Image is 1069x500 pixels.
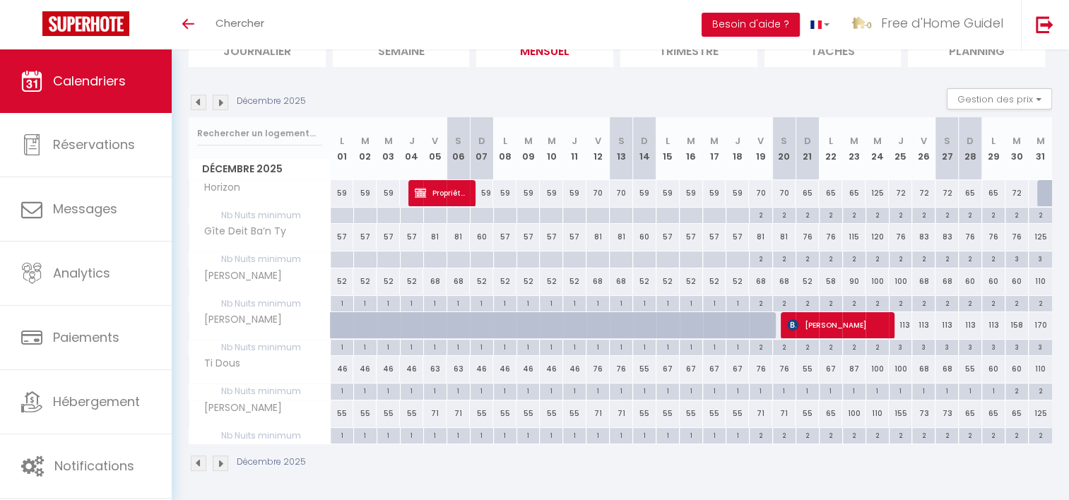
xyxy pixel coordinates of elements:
[912,208,935,221] div: 2
[516,268,540,294] div: 52
[423,356,447,382] div: 63
[415,179,469,206] span: Propriétaires Claval
[764,32,902,67] li: Tâches
[353,180,377,206] div: 59
[237,95,306,108] p: Décembre 2025
[656,296,679,309] div: 1
[897,134,903,148] abbr: J
[471,296,493,309] div: 1
[1005,340,1028,353] div: 3
[921,134,927,148] abbr: V
[703,356,726,382] div: 67
[1029,224,1052,250] div: 125
[610,180,633,206] div: 70
[819,224,842,250] div: 76
[772,224,796,250] div: 81
[447,356,470,382] div: 63
[912,312,935,338] div: 113
[773,340,796,353] div: 2
[889,312,912,338] div: 113
[750,208,772,221] div: 2
[586,340,609,353] div: 1
[1005,224,1029,250] div: 76
[843,251,866,265] div: 2
[656,268,680,294] div: 52
[424,340,447,353] div: 1
[53,72,126,90] span: Calendriers
[377,224,400,250] div: 57
[656,180,680,206] div: 59
[331,180,354,206] div: 59
[476,32,613,67] li: Mensuel
[331,296,353,309] div: 1
[354,340,377,353] div: 1
[331,117,354,180] th: 01
[680,340,702,353] div: 1
[517,340,540,353] div: 1
[610,117,633,180] th: 13
[641,134,648,148] abbr: D
[890,296,912,309] div: 2
[772,356,796,382] div: 76
[618,134,625,148] abbr: S
[772,268,796,294] div: 68
[829,134,833,148] abbr: L
[563,268,586,294] div: 52
[1005,208,1028,221] div: 2
[820,251,842,265] div: 2
[447,296,470,309] div: 1
[400,268,423,294] div: 52
[423,117,447,180] th: 05
[726,224,749,250] div: 57
[1029,208,1052,221] div: 2
[191,312,285,328] span: [PERSON_NAME]
[680,356,703,382] div: 67
[959,208,981,221] div: 2
[982,251,1005,265] div: 2
[586,180,610,206] div: 70
[53,200,117,218] span: Messages
[726,356,749,382] div: 67
[633,356,656,382] div: 55
[935,180,959,206] div: 72
[563,296,586,309] div: 1
[982,117,1005,180] th: 29
[540,340,562,353] div: 1
[54,457,134,475] span: Notifications
[470,180,493,206] div: 59
[726,117,749,180] th: 18
[842,224,866,250] div: 115
[912,117,935,180] th: 26
[842,180,866,206] div: 65
[53,136,135,153] span: Réservations
[656,356,680,382] div: 67
[540,117,563,180] th: 10
[610,356,633,382] div: 76
[455,134,461,148] abbr: S
[881,14,1003,32] span: Free d'Home Guidel
[493,268,516,294] div: 52
[819,180,842,206] div: 65
[494,296,516,309] div: 1
[470,224,493,250] div: 60
[959,180,982,206] div: 65
[1005,117,1029,180] th: 30
[967,134,974,148] abbr: D
[912,340,935,353] div: 3
[478,134,485,148] abbr: D
[796,208,819,221] div: 2
[1005,251,1028,265] div: 3
[409,134,415,148] abbr: J
[680,180,703,206] div: 59
[781,134,787,148] abbr: S
[547,134,555,148] abbr: M
[470,268,493,294] div: 52
[773,208,796,221] div: 2
[1029,312,1052,338] div: 170
[772,117,796,180] th: 20
[516,117,540,180] th: 09
[912,180,935,206] div: 72
[796,296,819,309] div: 2
[586,117,610,180] th: 12
[1029,296,1052,309] div: 2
